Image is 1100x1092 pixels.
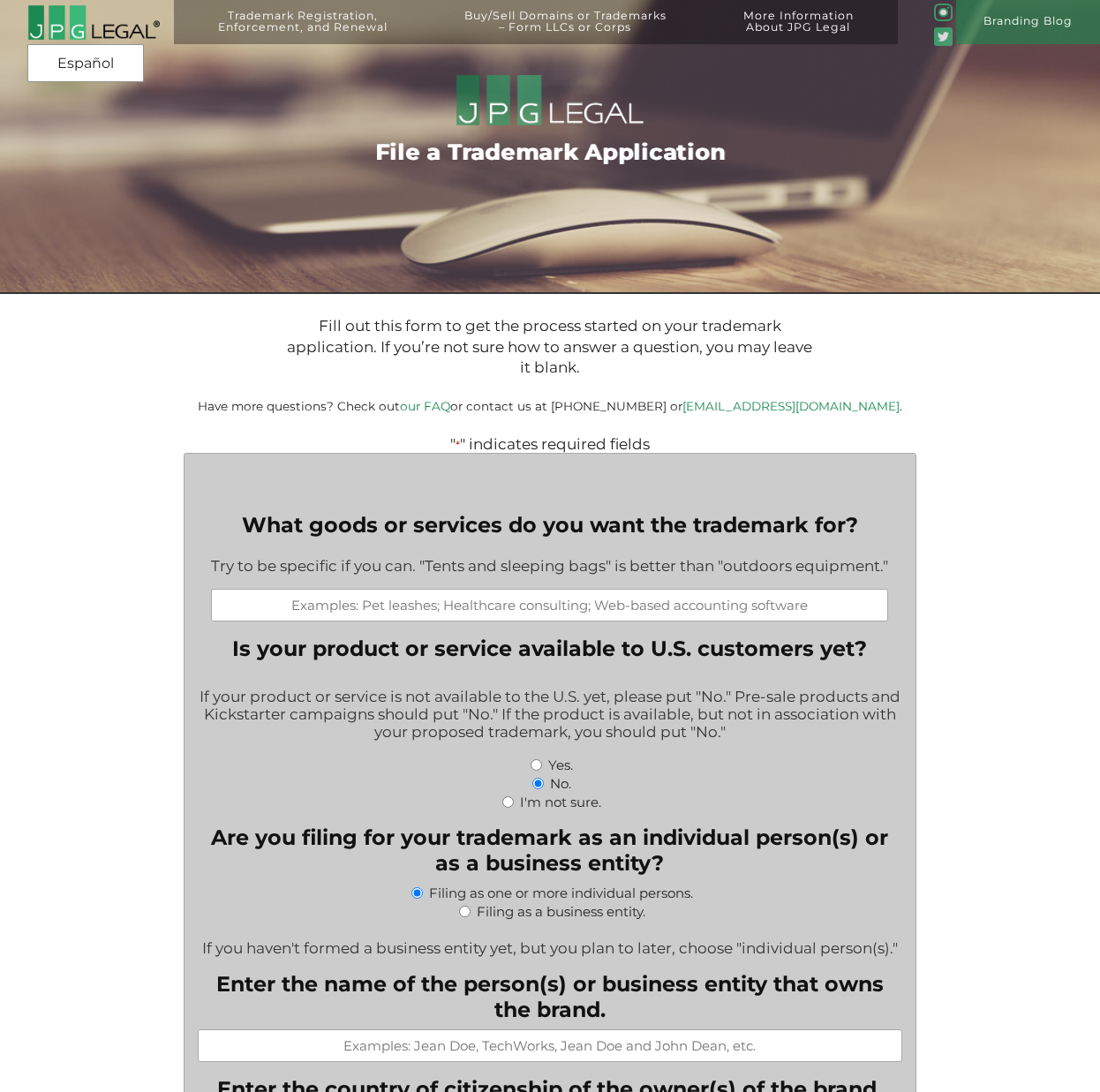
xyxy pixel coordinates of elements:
[429,885,693,901] label: Filing as one or more individual persons.
[477,903,645,920] label: Filing as a business entity.
[211,589,888,621] input: Examples: Pet leashes; Healthcare consulting; Web-based accounting software
[143,435,957,453] p: " " indicates required fields
[33,48,139,79] a: Español
[934,4,953,22] img: glyph-logo_May2016-green3-90.png
[934,27,953,46] img: Twitter_Social_Icon_Rounded_Square_Color-mid-green3-90.png
[286,316,814,378] p: Fill out this form to get the process started on your trademark application. If you’re not sure h...
[198,676,902,755] div: If your product or service is not available to the U.S. yet, please put "No." Pre-sale products a...
[431,10,699,54] a: Buy/Sell Domains or Trademarks– Form LLCs or Corps
[520,794,601,810] label: I'm not sure.
[682,399,900,413] a: [EMAIL_ADDRESS][DOMAIN_NAME]
[198,928,902,957] div: If you haven't formed a business entity yet, but you plan to later, choose "individual person(s)."
[198,399,902,413] small: Have more questions? Check out or contact us at [PHONE_NUMBER] or .
[400,399,450,413] a: our FAQ
[711,10,887,54] a: More InformationAbout JPG Legal
[198,1029,902,1062] input: Examples: Jean Doe, TechWorks, Jean Doe and John Dean, etc.
[211,512,888,538] label: What goods or services do you want the trademark for?
[548,757,573,773] label: Yes.
[198,971,902,1022] label: Enter the name of the person(s) or business entity that owns the brand.
[185,10,420,54] a: Trademark Registration,Enforcement, and Renewal
[211,546,888,589] div: Try to be specific if you can. "Tents and sleeping bags" is better than "outdoors equipment."
[198,825,902,876] legend: Are you filing for your trademark as an individual person(s) or as a business entity?
[232,636,867,661] legend: Is your product or service available to U.S. customers yet?
[27,4,160,41] img: 2016-logo-black-letters-3-r.png
[550,775,571,792] label: No.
